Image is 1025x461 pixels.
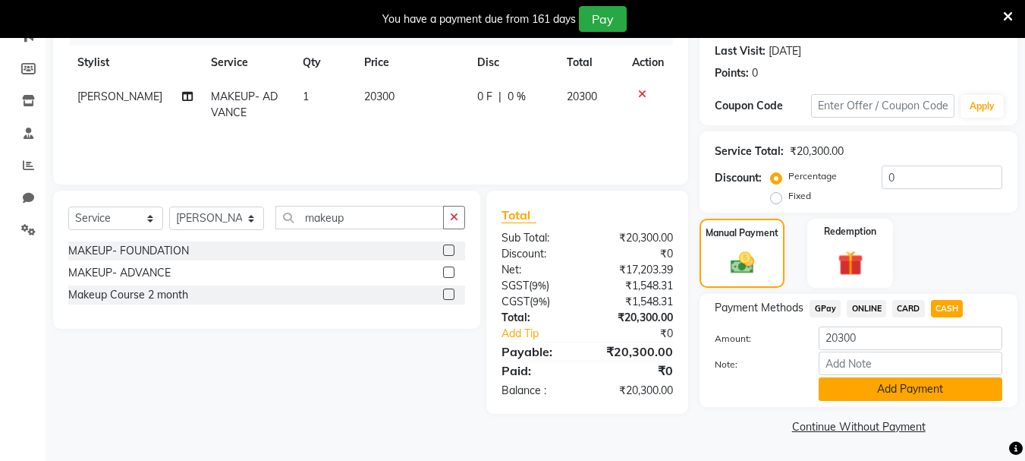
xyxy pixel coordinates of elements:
[892,300,925,317] span: CARD
[788,169,837,183] label: Percentage
[68,243,189,259] div: MAKEUP- FOUNDATION
[490,230,587,246] div: Sub Total:
[604,326,685,342] div: ₹0
[931,300,964,317] span: CASH
[819,327,1002,350] input: Amount
[468,46,558,80] th: Disc
[703,358,806,371] label: Note:
[790,144,844,159] div: ₹20,300.00
[490,362,587,380] div: Paid:
[382,11,576,27] div: You have a payment due from 161 days
[706,226,778,240] label: Manual Payment
[715,98,810,114] div: Coupon Code
[847,300,886,317] span: ONLINE
[715,144,784,159] div: Service Total:
[752,65,758,81] div: 0
[623,46,673,80] th: Action
[558,46,624,80] th: Total
[715,300,803,316] span: Payment Methods
[68,265,171,281] div: MAKEUP- ADVANCE
[810,300,841,317] span: GPay
[567,90,597,103] span: 20300
[824,225,876,238] label: Redemption
[501,279,529,292] span: SGST
[788,189,811,203] label: Fixed
[715,43,766,59] div: Last Visit:
[490,294,587,310] div: ( )
[68,46,202,80] th: Stylist
[211,90,278,119] span: MAKEUP- ADVANCE
[715,170,762,186] div: Discount:
[587,343,684,361] div: ₹20,300.00
[498,89,501,105] span: |
[819,377,1002,401] button: Add Payment
[811,94,954,118] input: Enter Offer / Coupon Code
[303,90,309,103] span: 1
[501,295,530,308] span: CGST
[961,95,1004,118] button: Apply
[703,332,806,346] label: Amount:
[587,278,684,294] div: ₹1,548.31
[508,89,526,105] span: 0 %
[587,310,684,326] div: ₹20,300.00
[490,262,587,278] div: Net:
[202,46,294,80] th: Service
[587,383,684,399] div: ₹20,300.00
[68,287,188,303] div: Makeup Course 2 month
[587,294,684,310] div: ₹1,548.31
[490,278,587,294] div: ( )
[587,262,684,278] div: ₹17,203.39
[501,207,536,223] span: Total
[819,352,1002,375] input: Add Note
[364,90,395,103] span: 20300
[532,279,546,292] span: 9%
[294,46,355,80] th: Qty
[355,46,468,80] th: Price
[490,246,587,262] div: Discount:
[587,362,684,380] div: ₹0
[490,383,587,399] div: Balance :
[830,248,871,279] img: _gift.svg
[723,249,762,276] img: _cash.svg
[715,65,749,81] div: Points:
[490,326,603,342] a: Add Tip
[587,246,684,262] div: ₹0
[587,230,684,246] div: ₹20,300.00
[275,206,444,229] input: Search or Scan
[579,6,627,32] button: Pay
[77,90,162,103] span: [PERSON_NAME]
[490,343,587,361] div: Payable:
[769,43,801,59] div: [DATE]
[533,295,547,308] span: 9%
[703,419,1014,435] a: Continue Without Payment
[477,89,492,105] span: 0 F
[490,310,587,326] div: Total:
